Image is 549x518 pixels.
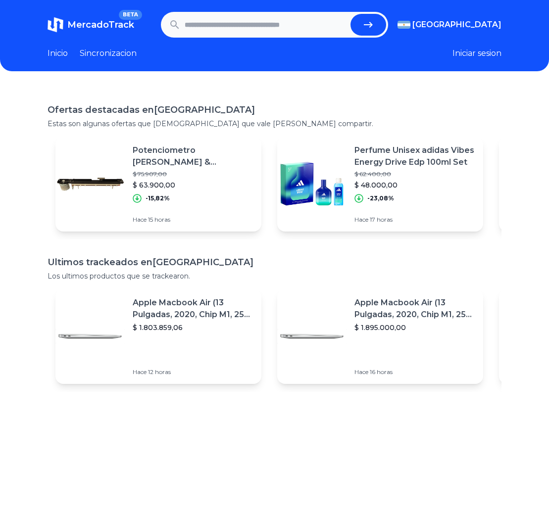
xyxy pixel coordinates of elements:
[48,255,501,269] h1: Ultimos trackeados en [GEOGRAPHIC_DATA]
[55,302,125,371] img: Featured image
[354,368,475,376] p: Hace 16 horas
[354,297,475,321] p: Apple Macbook Air (13 Pulgadas, 2020, Chip M1, 256 Gb De Ssd, 8 Gb De Ram) - Plata
[354,144,475,168] p: Perfume Unisex adidas Vibes Energy Drive Edp 100ml Set
[133,170,253,178] p: $ 75.907,00
[277,289,483,384] a: Featured imageApple Macbook Air (13 Pulgadas, 2020, Chip M1, 256 Gb De Ssd, 8 Gb De Ram) - Plata$...
[119,10,142,20] span: BETA
[133,216,253,224] p: Hace 15 horas
[133,144,253,168] p: Potenciometro [PERSON_NAME] & [PERSON_NAME]-24 Orginal Alps
[67,19,134,30] span: MercadoTrack
[80,47,137,59] a: Sincronizacion
[133,368,253,376] p: Hace 12 horas
[354,216,475,224] p: Hace 17 horas
[48,47,68,59] a: Inicio
[48,17,63,33] img: MercadoTrack
[48,103,501,117] h1: Ofertas destacadas en [GEOGRAPHIC_DATA]
[354,170,475,178] p: $ 62.400,00
[367,194,394,202] p: -23,08%
[133,180,253,190] p: $ 63.900,00
[398,21,410,29] img: Argentina
[277,302,347,371] img: Featured image
[48,271,501,281] p: Los ultimos productos que se trackearon.
[48,17,134,33] a: MercadoTrackBETA
[48,119,501,129] p: Estas son algunas ofertas que [DEMOGRAPHIC_DATA] que vale [PERSON_NAME] compartir.
[398,19,501,31] button: [GEOGRAPHIC_DATA]
[277,149,347,219] img: Featured image
[55,137,261,232] a: Featured imagePotenciometro [PERSON_NAME] & [PERSON_NAME]-24 Orginal Alps$ 75.907,00$ 63.900,00-1...
[452,47,501,59] button: Iniciar sesion
[133,323,253,332] p: $ 1.803.859,06
[55,289,261,384] a: Featured imageApple Macbook Air (13 Pulgadas, 2020, Chip M1, 256 Gb De Ssd, 8 Gb De Ram) - Plata$...
[412,19,501,31] span: [GEOGRAPHIC_DATA]
[146,194,170,202] p: -15,82%
[354,180,475,190] p: $ 48.000,00
[354,323,475,332] p: $ 1.895.000,00
[133,297,253,321] p: Apple Macbook Air (13 Pulgadas, 2020, Chip M1, 256 Gb De Ssd, 8 Gb De Ram) - Plata
[55,149,125,219] img: Featured image
[277,137,483,232] a: Featured imagePerfume Unisex adidas Vibes Energy Drive Edp 100ml Set$ 62.400,00$ 48.000,00-23,08%...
